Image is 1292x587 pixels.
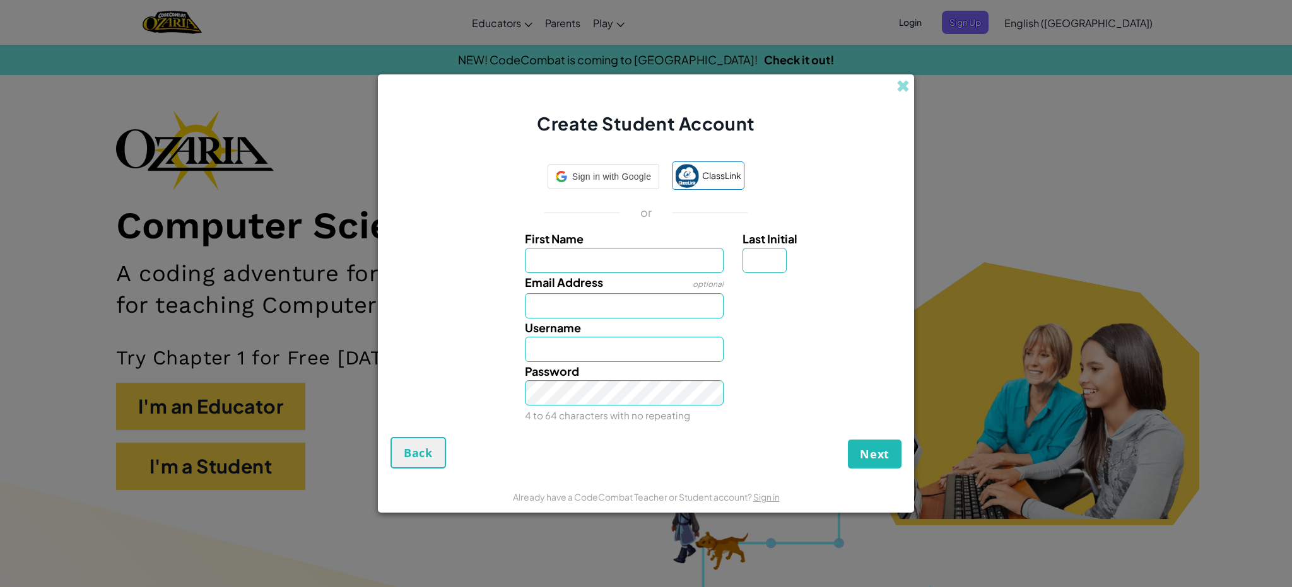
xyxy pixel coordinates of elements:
[675,164,699,188] img: classlink-logo-small.png
[640,205,652,220] p: or
[848,439,901,468] button: Next
[513,491,753,503] span: Already have a CodeCombat Teacher or Student account?
[525,275,603,289] span: Email Address
[693,279,724,289] span: optional
[860,446,890,462] span: Next
[525,231,584,246] span: First Name
[404,445,433,460] span: Back
[525,320,581,335] span: Username
[702,166,741,185] span: ClassLink
[753,491,780,503] a: Sign in
[548,164,659,189] div: Sign in with Google
[525,409,690,421] small: 4 to 64 characters with no repeating
[525,364,579,378] span: Password
[743,231,797,246] span: Last Initial
[537,112,755,134] span: Create Student Account
[572,168,651,186] span: Sign in with Google
[391,437,446,468] button: Back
